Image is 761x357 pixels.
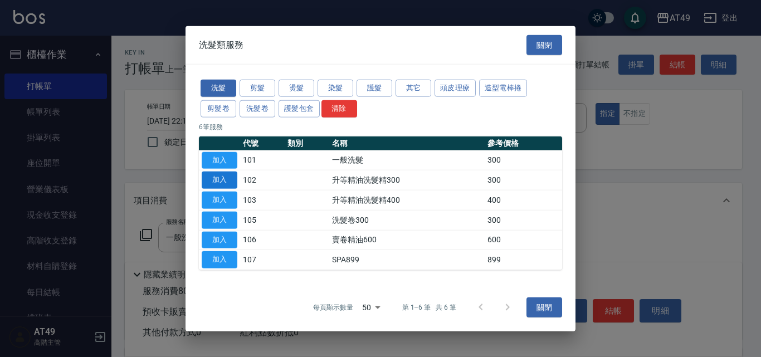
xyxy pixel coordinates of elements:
td: 105 [240,210,285,230]
button: 加入 [202,211,237,228]
td: 賣卷精油600 [329,230,484,250]
button: 洗髮卷 [240,100,275,117]
td: 600 [485,230,562,250]
button: 其它 [396,80,431,97]
td: 升等精油洗髮精400 [329,190,484,210]
th: 參考價格 [485,136,562,150]
button: 加入 [202,251,237,268]
button: 剪髮 [240,80,275,97]
button: 洗髮 [201,80,236,97]
div: 50 [358,292,384,322]
button: 加入 [202,231,237,248]
button: 關閉 [526,35,562,55]
th: 名稱 [329,136,484,150]
td: 升等精油洗髮精300 [329,170,484,190]
th: 代號 [240,136,285,150]
button: 染髮 [318,80,353,97]
td: 107 [240,250,285,270]
button: 剪髮卷 [201,100,236,117]
button: 造型電棒捲 [479,80,528,97]
button: 加入 [202,172,237,189]
td: 一般洗髮 [329,150,484,170]
button: 燙髮 [279,80,314,97]
span: 洗髮類服務 [199,39,243,50]
td: SPA899 [329,250,484,270]
td: 103 [240,190,285,210]
button: 關閉 [526,297,562,318]
button: 加入 [202,151,237,169]
td: 102 [240,170,285,190]
td: 101 [240,150,285,170]
p: 第 1–6 筆 共 6 筆 [402,302,456,312]
td: 400 [485,190,562,210]
td: 300 [485,150,562,170]
button: 護髮 [357,80,392,97]
button: 頭皮理療 [435,80,476,97]
p: 每頁顯示數量 [313,302,353,312]
button: 護髮包套 [279,100,320,117]
td: 洗髮卷300 [329,210,484,230]
td: 300 [485,170,562,190]
td: 899 [485,250,562,270]
button: 加入 [202,192,237,209]
button: 清除 [321,100,357,117]
p: 6 筆服務 [199,121,562,131]
th: 類別 [285,136,329,150]
td: 300 [485,210,562,230]
td: 106 [240,230,285,250]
